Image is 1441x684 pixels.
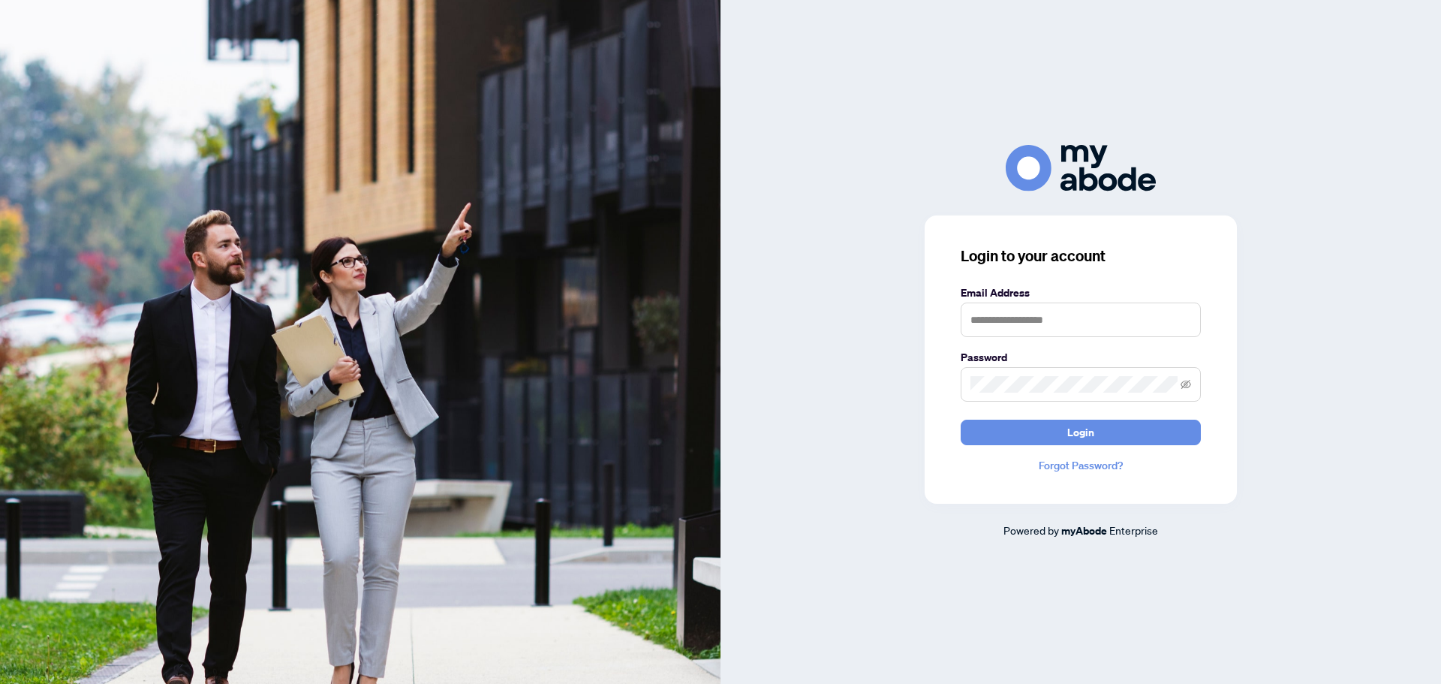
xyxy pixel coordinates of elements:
[1061,523,1107,539] a: myAbode
[1181,379,1191,390] span: eye-invisible
[961,420,1201,445] button: Login
[961,457,1201,474] a: Forgot Password?
[961,246,1201,267] h3: Login to your account
[1109,523,1158,537] span: Enterprise
[961,285,1201,301] label: Email Address
[1006,145,1156,191] img: ma-logo
[961,349,1201,366] label: Password
[1003,523,1059,537] span: Powered by
[1067,420,1094,444] span: Login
